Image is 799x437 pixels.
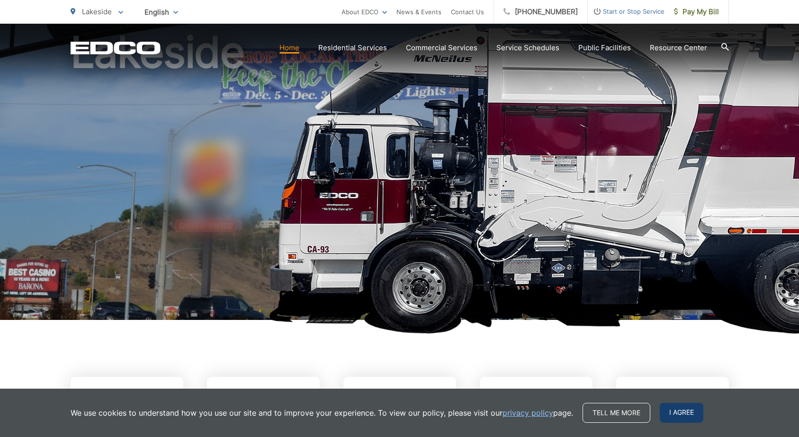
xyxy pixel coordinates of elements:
span: Pay My Bill [674,6,719,18]
a: Commercial Services [406,42,477,54]
a: Tell me more [583,403,650,423]
span: I agree [660,403,703,423]
span: Lakeside [82,7,112,16]
p: We use cookies to understand how you use our site and to improve your experience. To view our pol... [71,407,573,419]
a: Contact Us [451,6,484,18]
h1: Lakeside [71,28,729,328]
a: News & Events [396,6,441,18]
a: privacy policy [503,407,553,419]
span: English [137,4,185,20]
a: Resource Center [650,42,707,54]
a: Home [279,42,299,54]
a: EDCD logo. Return to the homepage. [71,41,161,55]
a: Service Schedules [496,42,559,54]
a: About EDCO [341,6,387,18]
a: Public Facilities [578,42,631,54]
a: Residential Services [318,42,387,54]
